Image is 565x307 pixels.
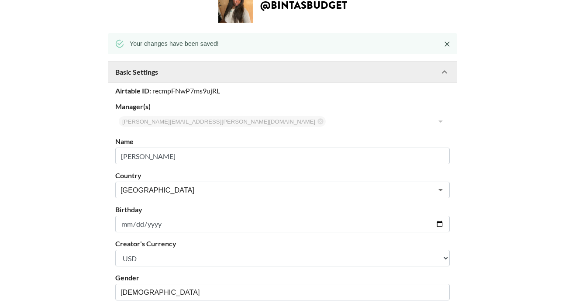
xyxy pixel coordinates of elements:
[115,171,450,180] label: Country
[115,68,158,76] strong: Basic Settings
[115,205,450,214] label: Birthday
[115,86,450,95] div: recmpFNwP7ms9ujRL
[115,137,450,146] label: Name
[115,273,450,282] label: Gender
[115,86,151,95] strong: Airtable ID:
[115,239,450,248] label: Creator's Currency
[108,62,457,83] div: Basic Settings
[434,184,447,196] button: Open
[130,36,219,52] div: Your changes have been saved!
[441,38,454,51] button: Close
[115,102,450,111] label: Manager(s)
